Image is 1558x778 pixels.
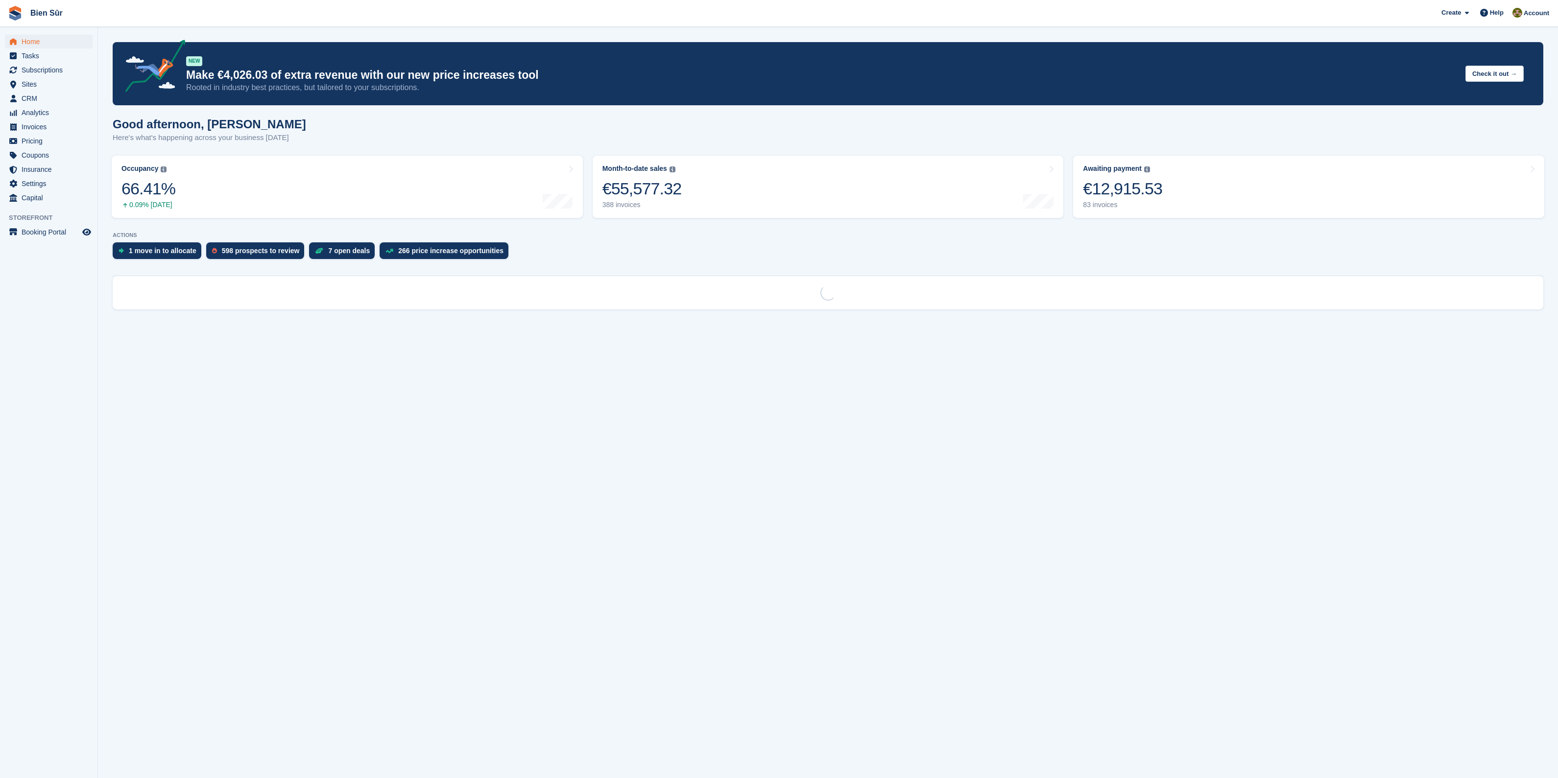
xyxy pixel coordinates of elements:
img: icon-info-grey-7440780725fd019a000dd9b08b2336e03edf1995a4989e88bcd33f0948082b44.svg [161,166,167,172]
div: 1 move in to allocate [129,247,196,255]
a: menu [5,163,93,176]
div: Month-to-date sales [602,165,667,173]
div: €55,577.32 [602,179,682,199]
div: Awaiting payment [1083,165,1142,173]
span: Insurance [22,163,80,176]
img: Matthieu Burnand [1512,8,1522,18]
div: €12,915.53 [1083,179,1162,199]
div: 7 open deals [328,247,370,255]
a: menu [5,225,93,239]
button: Check it out → [1465,66,1524,82]
a: menu [5,177,93,190]
a: menu [5,92,93,105]
a: Awaiting payment €12,915.53 83 invoices [1073,156,1544,218]
a: menu [5,49,93,63]
p: Rooted in industry best practices, but tailored to your subscriptions. [186,82,1458,93]
a: Occupancy 66.41% 0.09% [DATE] [112,156,583,218]
a: menu [5,134,93,148]
span: Capital [22,191,80,205]
a: 598 prospects to review [206,242,310,264]
div: 266 price increase opportunities [398,247,503,255]
a: menu [5,35,93,48]
div: 0.09% [DATE] [121,201,175,209]
span: Account [1524,8,1549,18]
a: Bien Sûr [26,5,67,21]
span: Sites [22,77,80,91]
h1: Good afternoon, [PERSON_NAME] [113,118,306,131]
img: prospect-51fa495bee0391a8d652442698ab0144808aea92771e9ea1ae160a38d050c398.svg [212,248,217,254]
a: Preview store [81,226,93,238]
img: price-adjustments-announcement-icon-8257ccfd72463d97f412b2fc003d46551f7dbcb40ab6d574587a9cd5c0d94... [117,40,186,95]
span: Help [1490,8,1504,18]
span: Invoices [22,120,80,134]
a: menu [5,191,93,205]
p: Here's what's happening across your business [DATE] [113,132,306,143]
img: deal-1b604bf984904fb50ccaf53a9ad4b4a5d6e5aea283cecdc64d6e3604feb123c2.svg [315,247,323,254]
a: 1 move in to allocate [113,242,206,264]
a: menu [5,106,93,119]
span: CRM [22,92,80,105]
img: icon-info-grey-7440780725fd019a000dd9b08b2336e03edf1995a4989e88bcd33f0948082b44.svg [1144,166,1150,172]
span: Pricing [22,134,80,148]
a: menu [5,63,93,77]
span: Coupons [22,148,80,162]
div: 598 prospects to review [222,247,300,255]
img: icon-info-grey-7440780725fd019a000dd9b08b2336e03edf1995a4989e88bcd33f0948082b44.svg [670,166,675,172]
div: 388 invoices [602,201,682,209]
a: menu [5,120,93,134]
p: Make €4,026.03 of extra revenue with our new price increases tool [186,68,1458,82]
div: 66.41% [121,179,175,199]
span: Analytics [22,106,80,119]
div: Occupancy [121,165,158,173]
a: 7 open deals [309,242,380,264]
div: NEW [186,56,202,66]
span: Booking Portal [22,225,80,239]
span: Storefront [9,213,97,223]
img: stora-icon-8386f47178a22dfd0bd8f6a31ec36ba5ce8667c1dd55bd0f319d3a0aa187defe.svg [8,6,23,21]
a: menu [5,77,93,91]
p: ACTIONS [113,232,1543,238]
span: Subscriptions [22,63,80,77]
a: 266 price increase opportunities [380,242,513,264]
div: 83 invoices [1083,201,1162,209]
img: price_increase_opportunities-93ffe204e8149a01c8c9dc8f82e8f89637d9d84a8eef4429ea346261dce0b2c0.svg [385,249,393,253]
img: move_ins_to_allocate_icon-fdf77a2bb77ea45bf5b3d319d69a93e2d87916cf1d5bf7949dd705db3b84f3ca.svg [119,248,124,254]
span: Home [22,35,80,48]
span: Create [1441,8,1461,18]
span: Settings [22,177,80,190]
span: Tasks [22,49,80,63]
a: menu [5,148,93,162]
a: Month-to-date sales €55,577.32 388 invoices [593,156,1064,218]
